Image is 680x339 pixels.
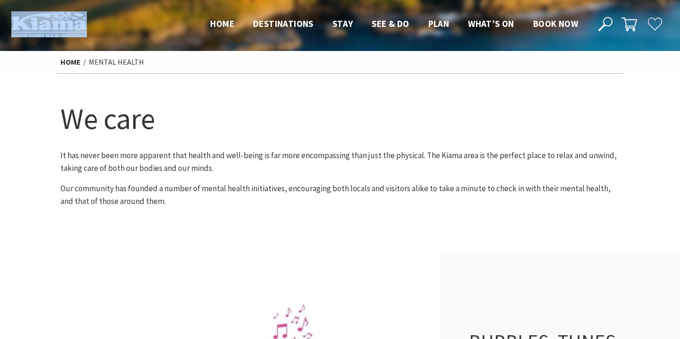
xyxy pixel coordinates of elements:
[533,18,578,29] span: Book now
[210,18,234,29] span: Home
[468,18,514,29] span: What’s On
[428,18,450,29] span: Plan
[372,18,409,29] span: See & Do
[60,57,81,67] a: Home
[60,100,620,138] h1: We care
[253,18,314,29] span: Destinations
[89,56,144,68] li: Mental Health
[332,18,353,29] span: Stay
[11,11,87,37] img: Kiama Logo
[60,182,620,208] p: Our community has founded a number of mental health initiatives, encouraging both locals and visi...
[60,149,620,175] p: It has never been more apparent that health and well-being is far more encompassing than just the...
[201,17,587,32] nav: Main Menu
